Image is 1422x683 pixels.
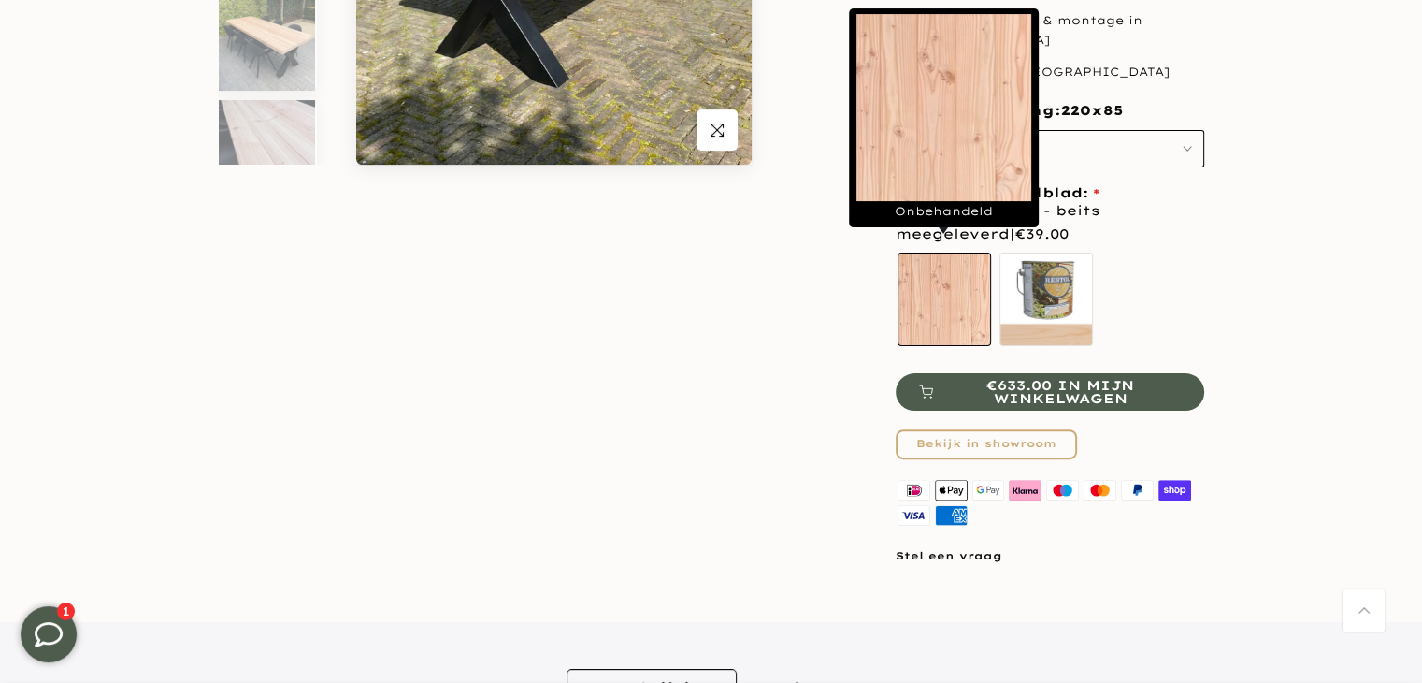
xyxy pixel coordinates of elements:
[896,373,1204,411] button: €633.00 in mijn winkelwagen
[932,503,970,529] img: american express
[1015,225,1069,242] span: €39.00
[1061,102,1123,121] span: 220x85
[896,429,1077,459] a: Bekijk in showroom
[896,503,933,529] img: visa
[896,52,1204,84] p: Showroom in [GEOGRAPHIC_DATA]
[970,478,1007,503] img: google pay
[896,1,1204,48] p: Gratis bezorging & montage in [GEOGRAPHIC_DATA]
[941,379,1181,405] span: €633.00 in mijn winkelwagen
[1082,478,1119,503] img: master
[1156,478,1193,503] img: shopify pay
[896,130,1204,167] button: 220x85
[896,199,1204,246] span: zelf behandelen - beits meegeleverd
[896,549,1002,562] a: Stel een vraag
[1118,478,1156,503] img: paypal
[1010,225,1069,242] span: |
[2,588,95,681] iframe: toggle-frame
[896,478,933,503] img: ideal
[932,478,970,503] img: apple pay
[1007,478,1044,503] img: klarna
[1343,589,1385,632] a: Terug naar boven
[1044,478,1082,503] img: maestro
[856,14,1031,201] img: douglas_textuur.png
[896,2,914,30] span: ✔
[849,8,1039,227] div: Onbehandeld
